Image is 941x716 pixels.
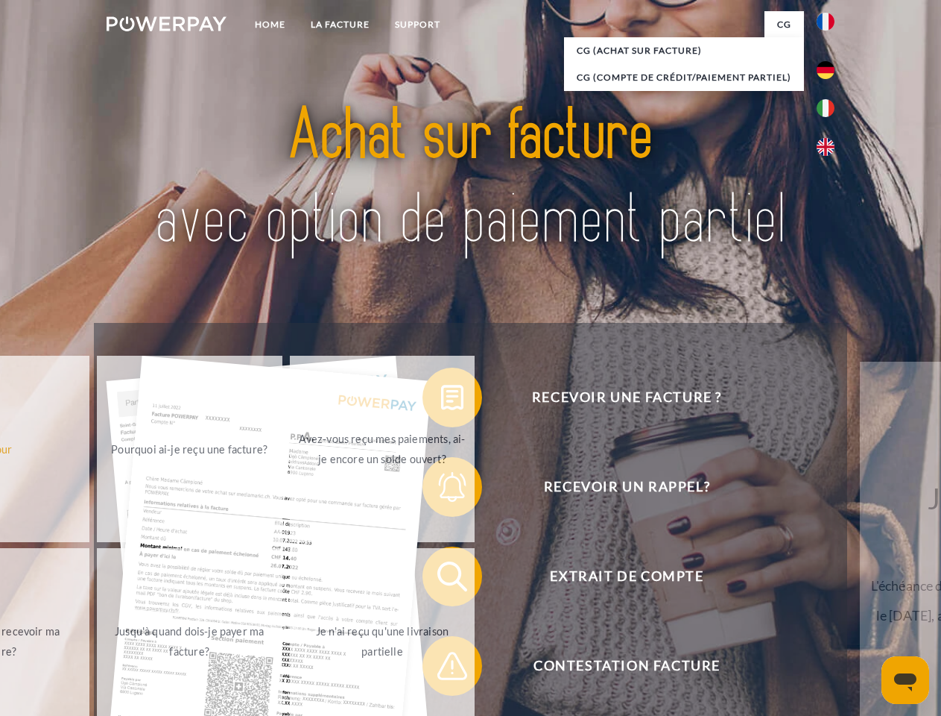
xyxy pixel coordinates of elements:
button: Extrait de compte [422,547,810,606]
img: logo-powerpay-white.svg [107,16,226,31]
img: en [817,138,834,156]
a: CG (Compte de crédit/paiement partiel) [564,64,804,91]
img: de [817,61,834,79]
a: CG [764,11,804,38]
a: LA FACTURE [298,11,382,38]
span: Extrait de compte [444,547,809,606]
img: it [817,99,834,117]
a: CG (achat sur facture) [564,37,804,64]
img: fr [817,13,834,31]
a: Support [382,11,453,38]
div: Je n'ai reçu qu'une livraison partielle [299,621,466,662]
a: Avez-vous reçu mes paiements, ai-je encore un solde ouvert? [290,356,475,542]
div: Pourquoi ai-je reçu une facture? [106,439,273,459]
span: Contestation Facture [444,636,809,696]
iframe: Bouton de lancement de la fenêtre de messagerie [881,656,929,704]
button: Contestation Facture [422,636,810,696]
a: Home [242,11,298,38]
div: Avez-vous reçu mes paiements, ai-je encore un solde ouvert? [299,429,466,469]
img: title-powerpay_fr.svg [142,72,799,286]
div: Jusqu'à quand dois-je payer ma facture? [106,621,273,662]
